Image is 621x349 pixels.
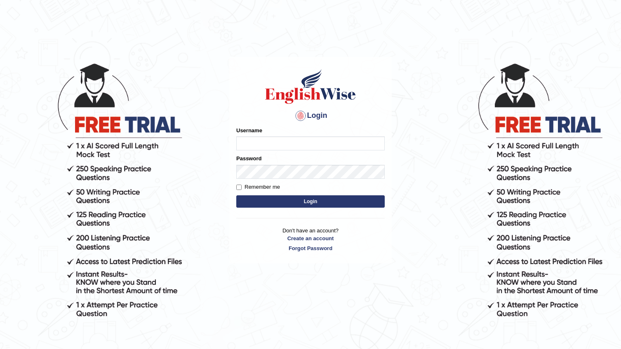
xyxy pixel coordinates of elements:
a: Forgot Password [236,244,385,252]
button: Login [236,195,385,208]
label: Remember me [236,183,280,191]
input: Remember me [236,185,242,190]
h4: Login [236,109,385,122]
a: Create an account [236,234,385,242]
label: Password [236,155,261,162]
img: Logo of English Wise sign in for intelligent practice with AI [263,68,358,105]
label: Username [236,126,262,134]
p: Don't have an account? [236,227,385,252]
